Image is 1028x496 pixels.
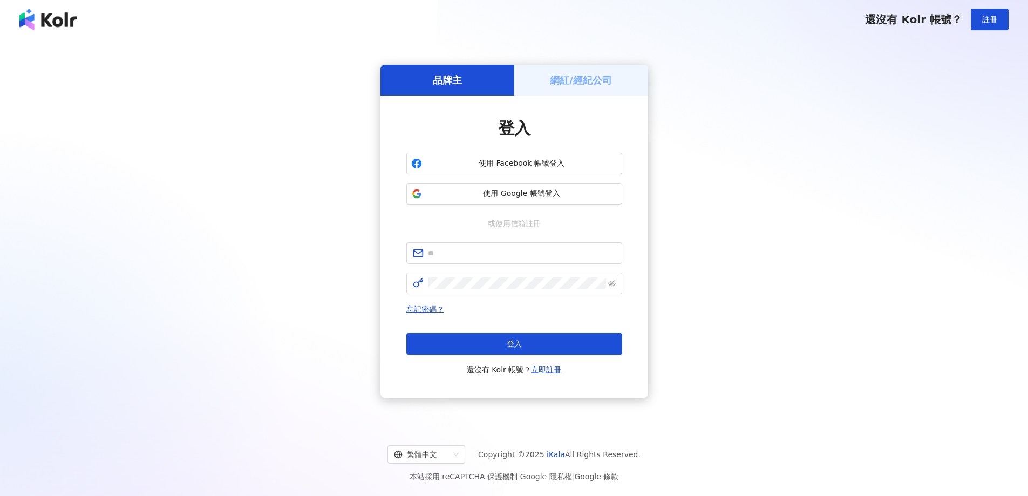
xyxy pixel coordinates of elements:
[406,153,622,174] button: 使用 Facebook 帳號登入
[982,15,997,24] span: 註冊
[478,448,641,461] span: Copyright © 2025 All Rights Reserved.
[19,9,77,30] img: logo
[608,280,616,287] span: eye-invisible
[550,73,612,87] h5: 網紅/經紀公司
[865,13,962,26] span: 還沒有 Kolr 帳號？
[971,9,1009,30] button: 註冊
[426,188,617,199] span: 使用 Google 帳號登入
[406,183,622,205] button: 使用 Google 帳號登入
[406,333,622,355] button: 登入
[498,119,530,138] span: 登入
[574,472,618,481] a: Google 條款
[394,446,449,463] div: 繁體中文
[507,339,522,348] span: 登入
[518,472,520,481] span: |
[531,365,561,374] a: 立即註冊
[426,158,617,169] span: 使用 Facebook 帳號登入
[433,73,462,87] h5: 品牌主
[467,363,562,376] span: 還沒有 Kolr 帳號？
[410,470,618,483] span: 本站採用 reCAPTCHA 保護機制
[572,472,575,481] span: |
[547,450,565,459] a: iKala
[520,472,572,481] a: Google 隱私權
[406,305,444,314] a: 忘記密碼？
[480,218,548,229] span: 或使用信箱註冊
